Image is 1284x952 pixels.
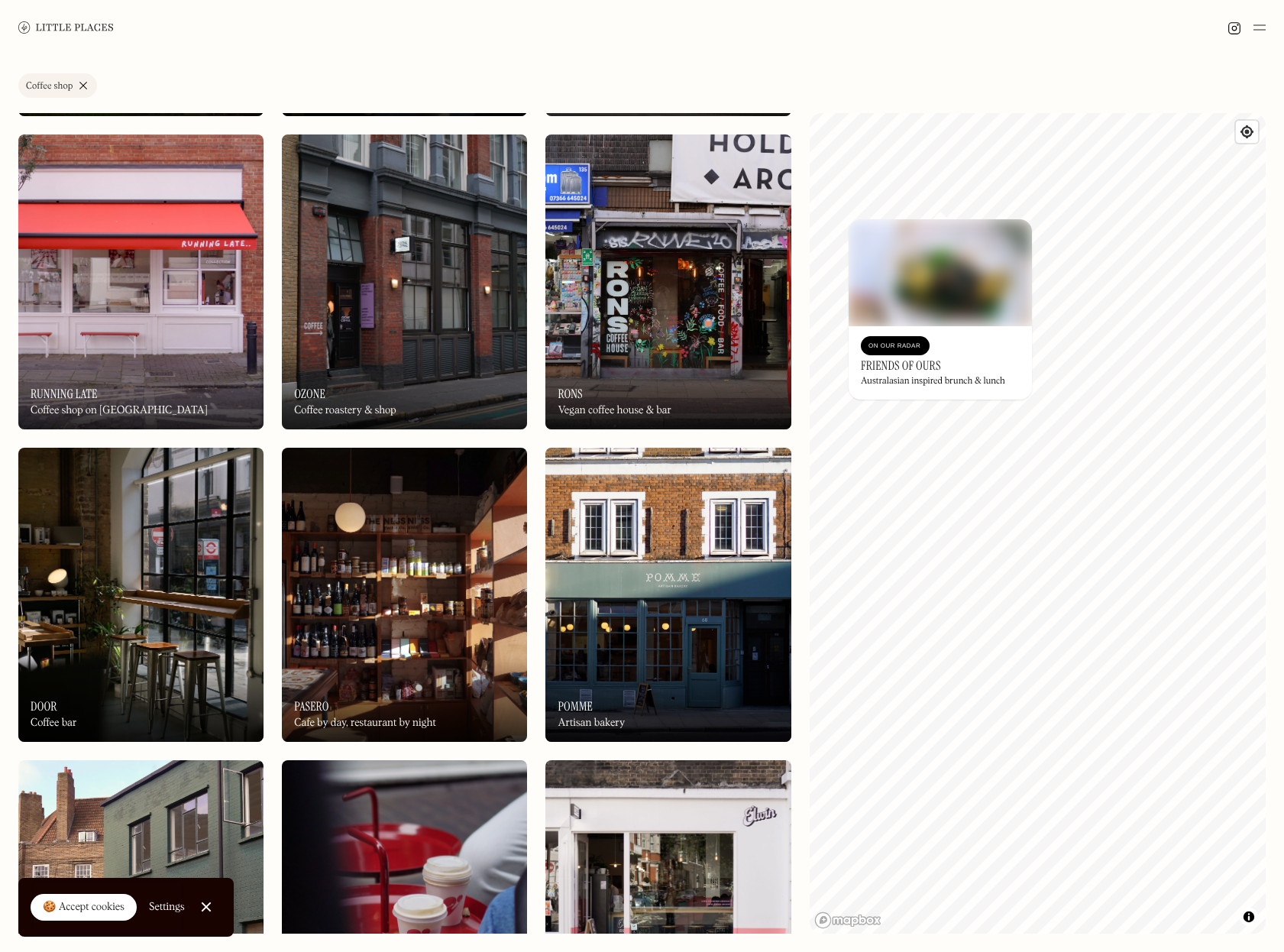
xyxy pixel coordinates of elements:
button: Find my location [1236,121,1258,143]
h3: Running Late [31,387,98,401]
div: Australasian inspired brunch & lunch [861,376,1005,387]
a: Coffee shop [18,73,97,98]
a: Friends of OursFriends of OursOn Our RadarFriends of OursAustralasian inspired brunch & lunch [849,219,1032,400]
div: Coffee shop [26,82,73,91]
div: Coffee shop on [GEOGRAPHIC_DATA] [31,404,208,417]
a: PaseroPaseroPaseroCafe by day, restaurant by night [282,448,527,742]
div: On Our Radar [868,338,922,354]
a: OzoneOzoneOzoneCoffee roastery & shop [282,134,527,429]
a: PommePommePommeArtisan bakery [545,448,791,742]
canvas: Map [810,113,1266,934]
h3: Pasero [294,699,328,714]
div: Cafe by day, restaurant by night [294,717,436,730]
img: Ozone [282,134,527,429]
a: Close Cookie Popup [191,892,222,922]
a: RonsRonsRonsVegan coffee house & bar [545,134,791,429]
img: Friends of Ours [849,219,1032,326]
h3: Door [31,699,57,714]
div: Coffee roastery & shop [294,404,396,417]
a: DoorDoorDoorCoffee bar [18,448,264,742]
a: Mapbox homepage [814,912,881,929]
img: Running Late [18,134,264,429]
h3: Rons [558,387,582,401]
a: 🍪 Accept cookies [31,894,137,921]
img: Rons [545,134,791,429]
span: Toggle attribution [1244,908,1253,925]
h3: Ozone [294,387,325,401]
img: Pasero [282,448,527,742]
img: Pomme [545,448,791,742]
div: 🍪 Accept cookies [43,900,125,915]
a: Settings [149,890,185,924]
div: Vegan coffee house & bar [558,404,671,417]
div: Settings [149,902,185,912]
h3: Friends of Ours [861,358,941,373]
a: Running LateRunning LateRunning LateCoffee shop on [GEOGRAPHIC_DATA] [18,134,264,429]
div: Artisan bakery [558,717,625,730]
div: Coffee bar [31,717,77,730]
button: Toggle attribution [1240,908,1258,926]
img: Door [18,448,264,742]
h3: Pomme [558,699,593,714]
